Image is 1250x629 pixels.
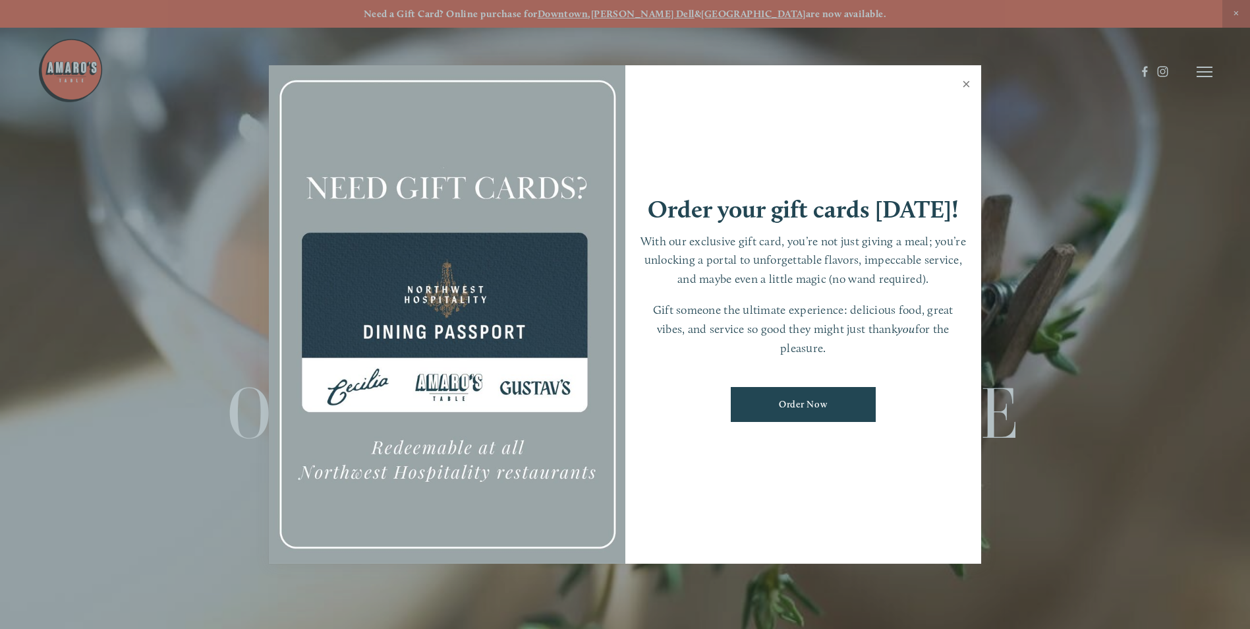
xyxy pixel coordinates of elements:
[731,387,876,422] a: Order Now
[648,197,959,222] h1: Order your gift cards [DATE]!
[953,67,979,104] a: Close
[639,232,969,289] p: With our exclusive gift card, you’re not just giving a meal; you’re unlocking a portal to unforge...
[897,322,915,336] em: you
[639,301,969,357] p: Gift someone the ultimate experience: delicious food, great vibes, and service so good they might...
